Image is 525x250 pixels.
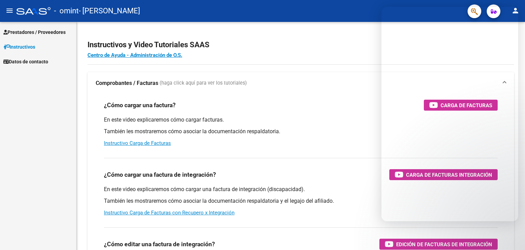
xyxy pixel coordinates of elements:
[54,3,79,18] span: - omint
[3,58,48,65] span: Datos de contacto
[104,100,176,110] h3: ¿Cómo cargar una factura?
[5,7,14,15] mat-icon: menu
[87,72,514,94] mat-expansion-panel-header: Comprobantes / Facturas (haga click aquí para ver los tutoriales)
[104,210,234,216] a: Instructivo Carga de Facturas con Recupero x Integración
[381,7,518,221] iframe: Intercom live chat
[3,28,66,36] span: Prestadores / Proveedores
[79,3,140,18] span: - [PERSON_NAME]
[104,239,215,249] h3: ¿Cómo editar una factura de integración?
[160,79,247,87] span: (haga click aquí para ver los tutoriales)
[379,239,498,250] button: Edición de Facturas de integración
[104,170,216,179] h3: ¿Cómo cargar una factura de integración?
[104,140,171,146] a: Instructivo Carga de Facturas
[502,227,518,243] iframe: Intercom live chat
[87,38,514,51] h2: Instructivos y Video Tutoriales SAAS
[104,186,498,193] p: En este video explicaremos cómo cargar una factura de integración (discapacidad).
[104,116,498,124] p: En este video explicaremos cómo cargar facturas.
[3,43,35,51] span: Instructivos
[104,128,498,135] p: También les mostraremos cómo asociar la documentación respaldatoria.
[104,197,498,205] p: También les mostraremos cómo asociar la documentación respaldatoria y el legajo del afiliado.
[87,52,182,58] a: Centro de Ayuda - Administración de O.S.
[96,79,158,87] strong: Comprobantes / Facturas
[396,240,492,249] span: Edición de Facturas de integración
